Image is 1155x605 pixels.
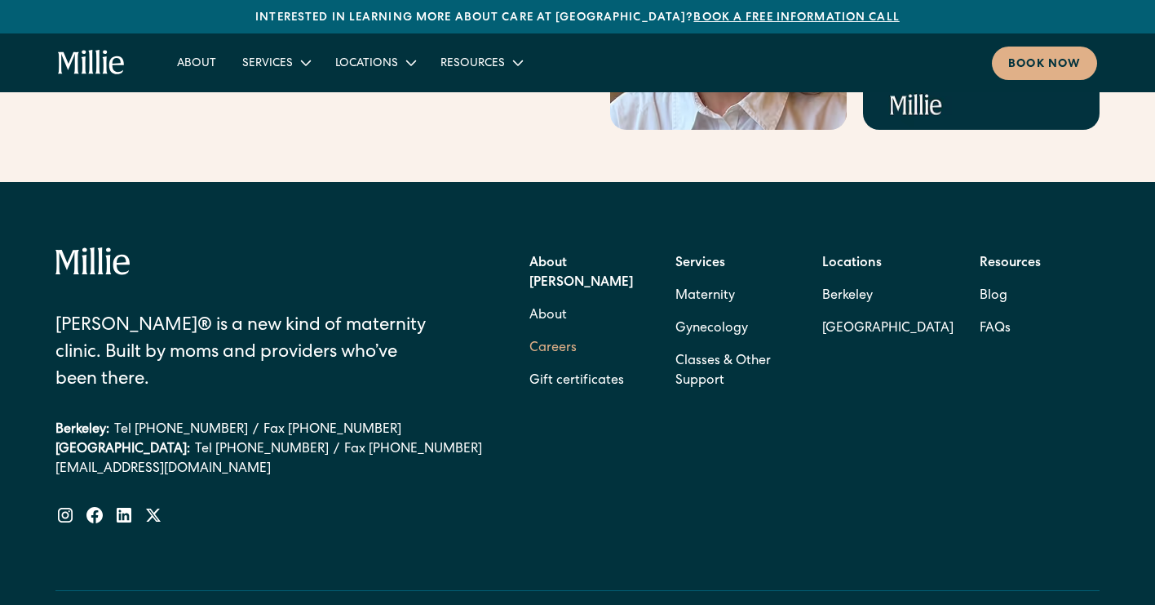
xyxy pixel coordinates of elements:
a: Book a free information call [693,12,899,24]
strong: Locations [822,257,882,270]
a: Careers [529,332,577,365]
a: [GEOGRAPHIC_DATA] [822,313,954,345]
a: Classes & Other Support [675,345,795,398]
div: Book now [1008,56,1081,73]
div: [GEOGRAPHIC_DATA]: [55,440,190,460]
a: Gynecology [675,313,748,345]
div: / [253,420,259,440]
div: Locations [322,49,427,76]
div: Locations [335,56,398,73]
div: Berkeley: [55,420,109,440]
a: Book now [992,47,1097,80]
a: About [164,49,229,76]
a: Maternity [675,280,735,313]
a: Tel [PHONE_NUMBER] [114,420,248,440]
a: Tel [PHONE_NUMBER] [195,440,329,460]
a: home [58,50,126,76]
a: Berkeley [822,280,954,313]
a: About [529,300,567,332]
div: [PERSON_NAME]® is a new kind of maternity clinic. Built by moms and providers who’ve been there. [55,314,440,394]
div: Resources [427,49,534,76]
strong: Resources [980,257,1041,270]
a: Blog [980,280,1007,313]
a: Gift certificates [529,365,624,398]
a: FAQs [980,313,1011,345]
div: / [334,440,339,460]
strong: Services [675,257,725,270]
div: Services [229,49,322,76]
a: Fax [PHONE_NUMBER] [344,440,482,460]
a: Fax [PHONE_NUMBER] [263,420,401,440]
div: Services [242,56,293,73]
a: [EMAIL_ADDRESS][DOMAIN_NAME] [55,460,483,479]
div: Resources [440,56,505,73]
strong: About [PERSON_NAME] [529,257,633,290]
